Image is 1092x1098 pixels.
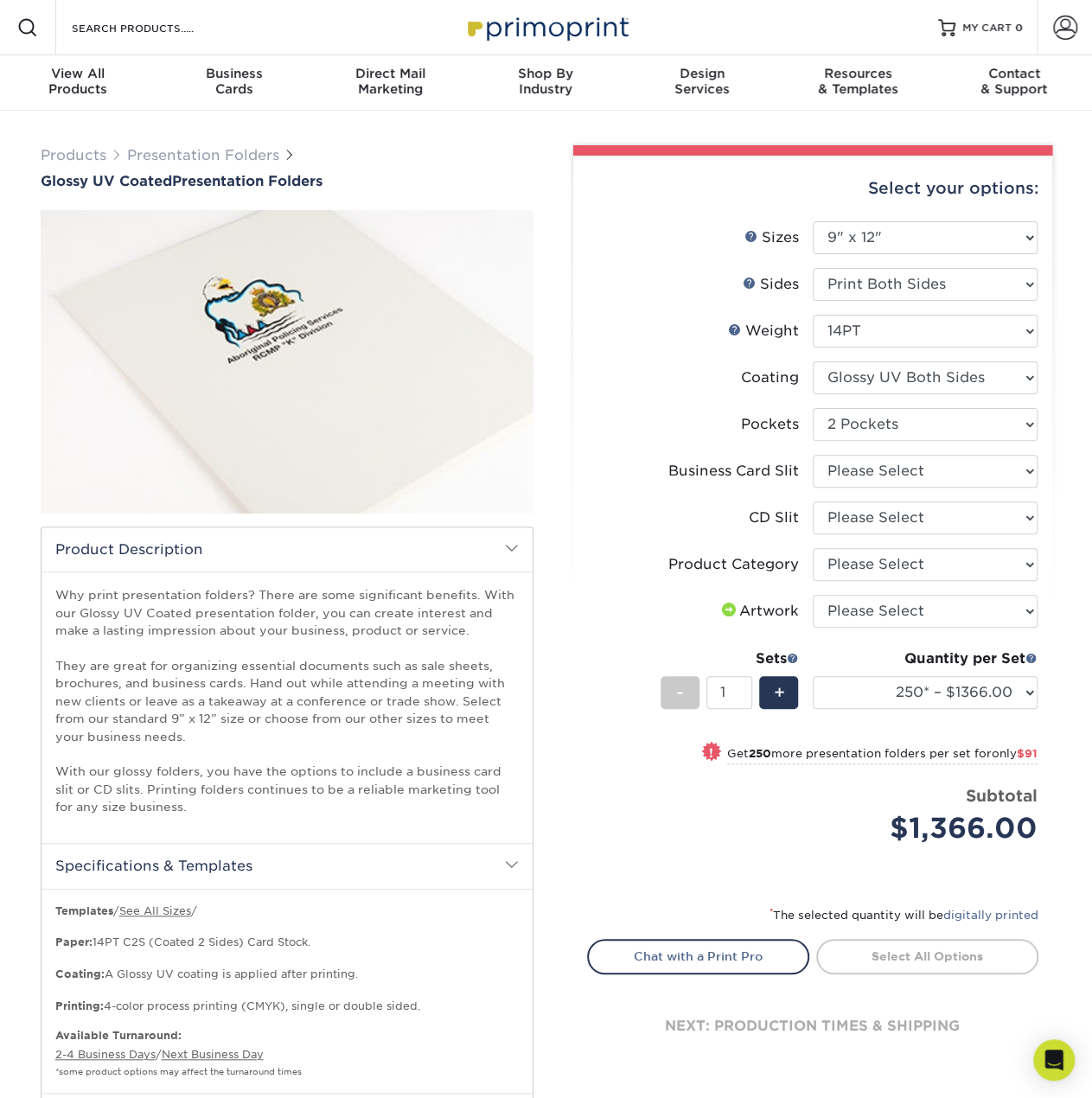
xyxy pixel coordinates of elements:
[718,601,799,622] div: Artwork
[624,66,780,81] span: Design
[119,904,191,917] a: See All Sizes
[468,66,623,97] div: Industry
[661,648,799,669] div: Sets
[741,414,799,435] div: Pockets
[127,147,279,163] a: Presentation Folders
[468,55,623,111] a: Shop ByIndustry
[42,527,533,571] h2: Product Description
[156,66,311,81] span: Business
[624,55,780,111] a: DesignServices
[749,508,799,528] div: CD Slit
[41,173,172,189] span: Glossy UV Coated
[41,173,533,189] h1: Presentation Folders
[55,586,519,815] p: Why print presentation folders? There are some significant benefits. With our Glossy UV Coated pr...
[780,66,936,97] div: & Templates
[813,648,1038,669] div: Quantity per Set
[1015,22,1023,34] span: 0
[587,974,1038,1078] div: next: production times & shipping
[744,227,799,248] div: Sizes
[936,66,1092,81] span: Contact
[962,21,1012,35] span: MY CART
[1017,747,1038,760] span: $91
[676,680,684,705] span: -
[156,55,311,111] a: BusinessCards
[966,786,1038,805] strong: Subtotal
[816,939,1038,974] a: Select All Options
[468,66,623,81] span: Shop By
[780,55,936,111] a: Resources& Templates
[936,55,1092,111] a: Contact& Support
[312,66,468,81] span: Direct Mail
[668,461,799,482] div: Business Card Slit
[743,274,799,295] div: Sides
[668,554,799,575] div: Product Category
[156,66,311,97] div: Cards
[936,66,1092,97] div: & Support
[41,191,533,532] img: Glossy UV Coated 01
[727,747,1038,764] small: Get more presentation folders per set for
[709,744,713,762] span: !
[312,55,468,111] a: Direct MailMarketing
[312,66,468,97] div: Marketing
[770,909,1038,922] small: The selected quantity will be
[460,9,633,46] img: Primoprint
[773,680,784,705] span: +
[741,367,799,388] div: Coating
[780,66,936,81] span: Resources
[55,935,93,948] strong: Paper:
[624,66,780,97] div: Services
[587,156,1038,221] div: Select your options:
[41,147,106,163] a: Products
[992,747,1038,760] span: only
[826,808,1038,849] div: $1,366.00
[749,747,771,760] strong: 250
[728,321,799,342] div: Weight
[943,909,1038,922] a: digitally printed
[42,843,533,888] h2: Specifications & Templates
[55,903,519,1014] p: / / 14PT C2S (Coated 2 Sides) Card Stock. A Glossy UV coating is applied after printing. 4-color ...
[587,939,809,974] a: Chat with a Print Pro
[70,17,239,38] input: SEARCH PRODUCTS.....
[1033,1039,1075,1081] div: Open Intercom Messenger
[41,173,533,189] a: Glossy UV CoatedPresentation Folders
[55,904,113,917] b: Templates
